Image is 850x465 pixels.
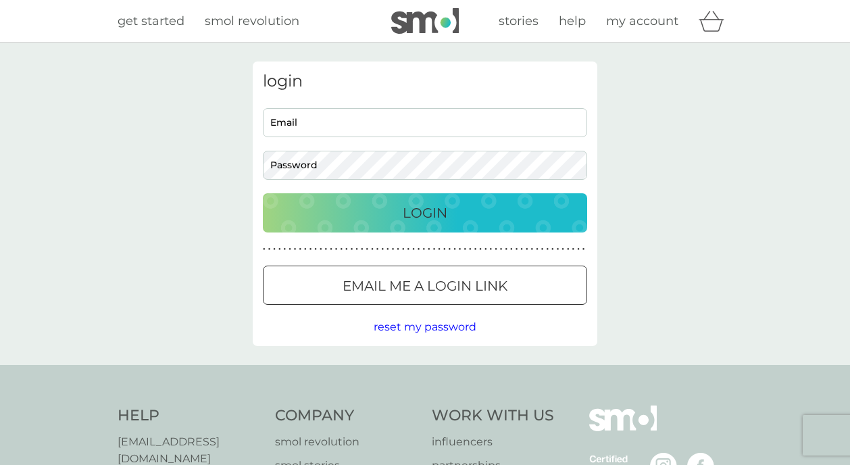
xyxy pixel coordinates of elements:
[572,246,575,253] p: ●
[499,14,539,28] span: stories
[371,246,374,253] p: ●
[340,246,343,253] p: ●
[361,246,364,253] p: ●
[355,246,358,253] p: ●
[559,11,586,31] a: help
[546,246,549,253] p: ●
[567,246,570,253] p: ●
[403,202,447,224] p: Login
[314,246,317,253] p: ●
[464,246,466,253] p: ●
[541,246,544,253] p: ●
[374,318,476,336] button: reset my password
[402,246,405,253] p: ●
[428,246,430,253] p: ●
[284,246,286,253] p: ●
[582,246,585,253] p: ●
[606,14,678,28] span: my account
[294,246,297,253] p: ●
[268,246,271,253] p: ●
[118,11,184,31] a: get started
[205,14,299,28] span: smol revolution
[606,11,678,31] a: my account
[263,246,266,253] p: ●
[275,406,419,426] h4: Company
[391,8,459,34] img: smol
[330,246,332,253] p: ●
[278,246,281,253] p: ●
[520,246,523,253] p: ●
[526,246,528,253] p: ●
[484,246,487,253] p: ●
[495,246,497,253] p: ●
[557,246,559,253] p: ●
[374,320,476,333] span: reset my password
[459,246,461,253] p: ●
[299,246,301,253] p: ●
[531,246,534,253] p: ●
[335,246,338,253] p: ●
[343,275,507,297] p: Email me a login link
[320,246,322,253] p: ●
[516,246,518,253] p: ●
[392,246,395,253] p: ●
[432,406,554,426] h4: Work With Us
[273,246,276,253] p: ●
[499,11,539,31] a: stories
[325,246,328,253] p: ●
[422,246,425,253] p: ●
[474,246,477,253] p: ●
[386,246,389,253] p: ●
[407,246,410,253] p: ●
[118,406,261,426] h4: Help
[263,72,587,91] h3: login
[289,246,291,253] p: ●
[551,246,554,253] p: ●
[263,266,587,305] button: Email me a login link
[381,246,384,253] p: ●
[536,246,539,253] p: ●
[275,433,419,451] a: smol revolution
[469,246,472,253] p: ●
[345,246,348,253] p: ●
[449,246,451,253] p: ●
[309,246,312,253] p: ●
[433,246,436,253] p: ●
[397,246,399,253] p: ●
[577,246,580,253] p: ●
[118,14,184,28] span: get started
[351,246,353,253] p: ●
[443,246,446,253] p: ●
[366,246,369,253] p: ●
[559,14,586,28] span: help
[490,246,493,253] p: ●
[589,406,657,451] img: smol
[304,246,307,253] p: ●
[479,246,482,253] p: ●
[438,246,441,253] p: ●
[699,7,732,34] div: basket
[376,246,379,253] p: ●
[500,246,503,253] p: ●
[453,246,456,253] p: ●
[505,246,507,253] p: ●
[510,246,513,253] p: ●
[561,246,564,253] p: ●
[432,433,554,451] a: influencers
[263,193,587,232] button: Login
[418,246,420,253] p: ●
[412,246,415,253] p: ●
[205,11,299,31] a: smol revolution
